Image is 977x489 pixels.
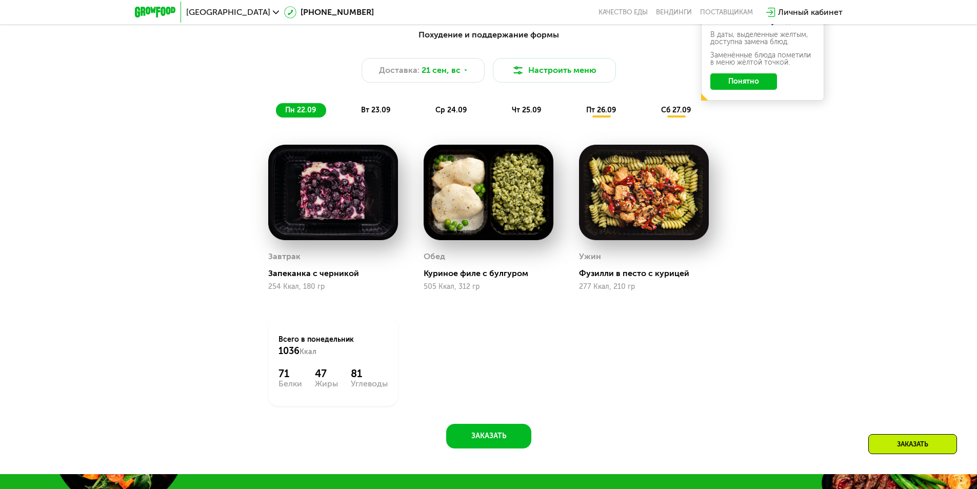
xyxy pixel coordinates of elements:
[278,345,300,357] span: 1036
[512,106,541,114] span: чт 25.09
[186,8,270,16] span: [GEOGRAPHIC_DATA]
[268,283,398,291] div: 254 Ккал, 180 гр
[710,73,777,90] button: Понятно
[661,106,691,114] span: сб 27.09
[778,6,843,18] div: Личный кабинет
[361,106,390,114] span: вт 23.09
[435,106,467,114] span: ср 24.09
[424,268,562,279] div: Куриное филе с булгуром
[284,6,374,18] a: [PHONE_NUMBER]
[579,249,601,264] div: Ужин
[351,367,388,380] div: 81
[278,367,302,380] div: 71
[579,268,717,279] div: Фузилли в песто с курицей
[493,58,616,83] button: Настроить меню
[424,249,445,264] div: Обед
[268,249,301,264] div: Завтрак
[424,283,553,291] div: 505 Ккал, 312 гр
[268,268,406,279] div: Запеканка с черникой
[422,64,461,76] span: 21 сен, вс
[300,347,316,356] span: Ккал
[315,380,338,388] div: Жиры
[285,106,316,114] span: пн 22.09
[379,64,420,76] span: Доставка:
[710,52,815,66] div: Заменённые блюда пометили в меню жёлтой точкой.
[278,380,302,388] div: Белки
[700,8,753,16] div: поставщикам
[868,434,957,454] div: Заказать
[446,424,531,448] button: Заказать
[656,8,692,16] a: Вендинги
[710,31,815,46] div: В даты, выделенные желтым, доступна замена блюд.
[185,29,792,42] div: Похудение и поддержание формы
[315,367,338,380] div: 47
[278,335,388,357] div: Всего в понедельник
[579,283,709,291] div: 277 Ккал, 210 гр
[710,18,815,25] div: Ваше меню на эту неделю
[599,8,648,16] a: Качество еды
[586,106,616,114] span: пт 26.09
[351,380,388,388] div: Углеводы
